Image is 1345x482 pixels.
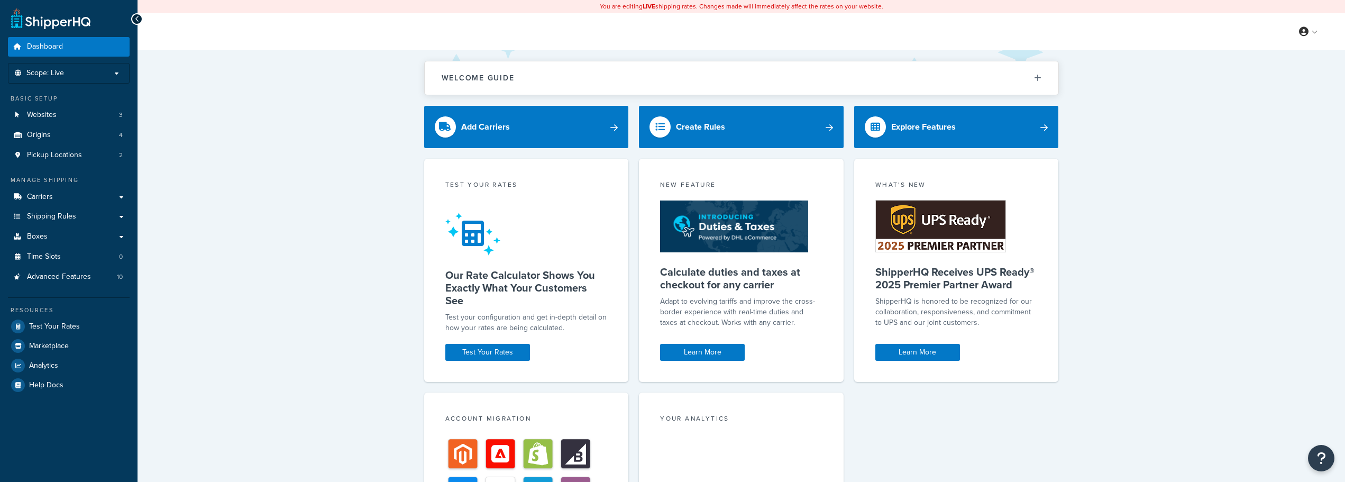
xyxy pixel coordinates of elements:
[875,296,1038,328] p: ShipperHQ is honored to be recognized for our collaboration, responsiveness, and commitment to UP...
[854,106,1059,148] a: Explore Features
[119,111,123,120] span: 3
[660,296,822,328] p: Adapt to evolving tariffs and improve the cross-border experience with real-time duties and taxes...
[29,342,69,351] span: Marketplace
[875,266,1038,291] h5: ShipperHQ Receives UPS Ready® 2025 Premier Partner Award
[445,414,608,426] div: Account Migration
[27,131,51,140] span: Origins
[1308,445,1334,471] button: Open Resource Center
[27,232,48,241] span: Boxes
[27,151,82,160] span: Pickup Locations
[8,227,130,247] a: Boxes
[891,120,956,134] div: Explore Features
[8,247,130,267] li: Time Slots
[8,37,130,57] a: Dashboard
[445,269,608,307] h5: Our Rate Calculator Shows You Exactly What Your Customers See
[639,106,844,148] a: Create Rules
[117,272,123,281] span: 10
[660,266,822,291] h5: Calculate duties and taxes at checkout for any carrier
[8,105,130,125] li: Websites
[27,42,63,51] span: Dashboard
[27,111,57,120] span: Websites
[8,125,130,145] a: Origins4
[26,69,64,78] span: Scope: Live
[8,187,130,207] a: Carriers
[643,2,655,11] b: LIVE
[8,247,130,267] a: Time Slots0
[8,267,130,287] li: Advanced Features
[8,306,130,315] div: Resources
[8,145,130,165] li: Pickup Locations
[445,312,608,333] div: Test your configuration and get in-depth detail on how your rates are being calculated.
[119,151,123,160] span: 2
[8,267,130,287] a: Advanced Features10
[8,337,130,356] a: Marketplace
[8,125,130,145] li: Origins
[660,414,822,426] div: Your Analytics
[27,212,76,221] span: Shipping Rules
[660,344,745,361] a: Learn More
[660,180,822,192] div: New Feature
[425,61,1058,95] button: Welcome Guide
[29,322,80,331] span: Test Your Rates
[29,381,63,390] span: Help Docs
[27,193,53,202] span: Carriers
[442,74,515,82] h2: Welcome Guide
[676,120,725,134] div: Create Rules
[461,120,510,134] div: Add Carriers
[119,252,123,261] span: 0
[424,106,629,148] a: Add Carriers
[27,272,91,281] span: Advanced Features
[27,252,61,261] span: Time Slots
[8,356,130,375] a: Analytics
[119,131,123,140] span: 4
[8,176,130,185] div: Manage Shipping
[875,180,1038,192] div: What's New
[8,145,130,165] a: Pickup Locations2
[875,344,960,361] a: Learn More
[445,344,530,361] a: Test Your Rates
[29,361,58,370] span: Analytics
[8,105,130,125] a: Websites3
[8,376,130,395] a: Help Docs
[8,94,130,103] div: Basic Setup
[445,180,608,192] div: Test your rates
[8,207,130,226] a: Shipping Rules
[8,317,130,336] a: Test Your Rates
